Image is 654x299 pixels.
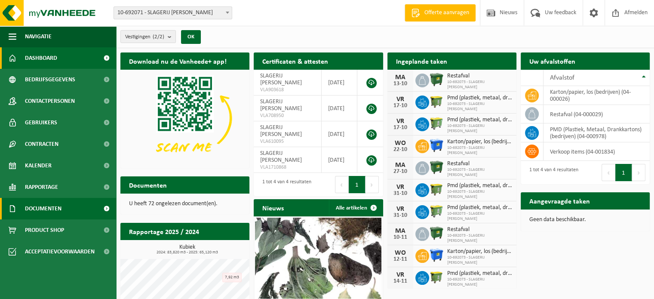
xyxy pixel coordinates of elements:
span: Contactpersonen [25,90,75,112]
span: Pmd (plastiek, metaal, drankkartons) (bedrijven) [447,204,512,211]
img: WB-1100-HPE-BE-01 [429,138,444,153]
div: 14-11 [392,278,409,284]
span: VLA708950 [260,112,314,119]
button: 1 [349,176,365,193]
a: Bekijk rapportage [185,240,249,257]
span: SLAGERIJ [PERSON_NAME] [260,99,302,112]
h2: Download nu de Vanheede+ app! [120,52,235,69]
span: 10-692073 - SLAGERIJ [PERSON_NAME] [447,123,512,134]
div: VR [392,118,409,125]
div: VR [392,184,409,191]
img: WB-1100-HPE-GN-01 [429,72,444,87]
span: SLAGERIJ [PERSON_NAME] [260,150,302,163]
span: 10-692073 - SLAGERIJ [PERSON_NAME] [447,80,512,90]
td: [DATE] [322,70,358,96]
td: PMD (Plastiek, Metaal, Drankkartons) (bedrijven) (04-000978) [543,123,650,142]
div: VR [392,206,409,213]
button: Next [365,176,379,193]
button: 1 [615,164,632,181]
td: restafval (04-000029) [543,105,650,123]
span: 10-692073 - SLAGERIJ [PERSON_NAME] [447,211,512,222]
span: 10-692071 - SLAGERIJ CHRIS - MACHELEN [114,7,232,19]
span: Acceptatievoorwaarden [25,241,95,262]
div: 1 tot 4 van 4 resultaten [258,175,311,194]
span: SLAGERIJ [PERSON_NAME] [260,124,302,138]
span: Bedrijfsgegevens [25,69,75,90]
div: 22-10 [392,147,409,153]
div: MA [392,162,409,169]
img: WB-1100-HPE-BE-01 [429,248,444,262]
button: OK [181,30,201,44]
div: 1 tot 4 van 4 resultaten [525,163,578,182]
td: [DATE] [322,147,358,173]
img: WB-0660-HPE-GN-50 [429,116,444,131]
span: Restafval [447,160,512,167]
span: 10-692073 - SLAGERIJ [PERSON_NAME] [447,255,512,265]
div: 17-10 [392,125,409,131]
h2: Uw afvalstoffen [521,52,584,69]
span: 10-692073 - SLAGERIJ [PERSON_NAME] [447,277,512,287]
span: VLA903618 [260,86,314,93]
button: Previous [602,164,615,181]
img: WB-1100-HPE-GN-50 [429,182,444,197]
div: 27-10 [392,169,409,175]
count: (2/2) [153,34,164,40]
span: Documenten [25,198,61,219]
p: U heeft 72 ongelezen document(en). [129,201,241,207]
span: Dashboard [25,47,57,69]
span: Pmd (plastiek, metaal, drankkartons) (bedrijven) [447,95,512,102]
div: MA [392,228,409,234]
h2: Nieuws [254,199,292,216]
div: 13-10 [392,81,409,87]
span: Pmd (plastiek, metaal, drankkartons) (bedrijven) [447,117,512,123]
span: Pmd (plastiek, metaal, drankkartons) (bedrijven) [447,182,512,189]
span: Navigatie [25,26,52,47]
span: Offerte aanvragen [422,9,471,17]
td: karton/papier, los (bedrijven) (04-000026) [543,86,650,105]
div: 12-11 [392,256,409,262]
span: VLA1710868 [260,164,314,171]
p: Geen data beschikbaar. [529,217,641,223]
a: Alle artikelen [329,199,382,216]
h3: Kubiek [125,244,249,255]
div: 10-11 [392,234,409,240]
h2: Documenten [120,176,175,193]
span: Rapportage [25,176,58,198]
span: 10-692071 - SLAGERIJ CHRIS - MACHELEN [114,6,232,19]
span: 10-692073 - SLAGERIJ [PERSON_NAME] [447,167,512,178]
img: WB-1100-HPE-GN-01 [429,226,444,240]
a: Offerte aanvragen [405,4,476,22]
div: 7,92 m3 [222,273,242,282]
button: Vestigingen(2/2) [120,30,176,43]
div: 31-10 [392,191,409,197]
button: Next [632,164,645,181]
span: Gebruikers [25,112,57,133]
span: SLAGERIJ [PERSON_NAME] [260,73,302,86]
span: 10-692073 - SLAGERIJ [PERSON_NAME] [447,189,512,200]
div: 31-10 [392,213,409,219]
div: WO [392,140,409,147]
div: MA [392,74,409,81]
span: Vestigingen [125,31,164,43]
img: WB-0660-HPE-GN-50 [429,204,444,219]
h2: Ingeplande taken [387,52,456,69]
div: VR [392,271,409,278]
span: Restafval [447,73,512,80]
td: [DATE] [322,121,358,147]
span: 10-692073 - SLAGERIJ [PERSON_NAME] [447,145,512,156]
div: 17-10 [392,103,409,109]
span: Product Shop [25,219,64,241]
span: Karton/papier, los (bedrijven) [447,139,512,145]
span: VLA610095 [260,138,314,145]
td: [DATE] [322,96,358,121]
img: WB-1100-HPE-GN-50 [429,94,444,109]
span: Karton/papier, los (bedrijven) [447,248,512,255]
span: Kalender [25,155,52,176]
span: Afvalstof [550,74,574,81]
span: Pmd (plastiek, metaal, drankkartons) (bedrijven) [447,270,512,277]
img: WB-1100-HPE-GN-01 [429,160,444,175]
button: Previous [335,176,349,193]
span: Contracten [25,133,58,155]
h2: Aangevraagde taken [521,192,599,209]
span: 10-692073 - SLAGERIJ [PERSON_NAME] [447,102,512,112]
